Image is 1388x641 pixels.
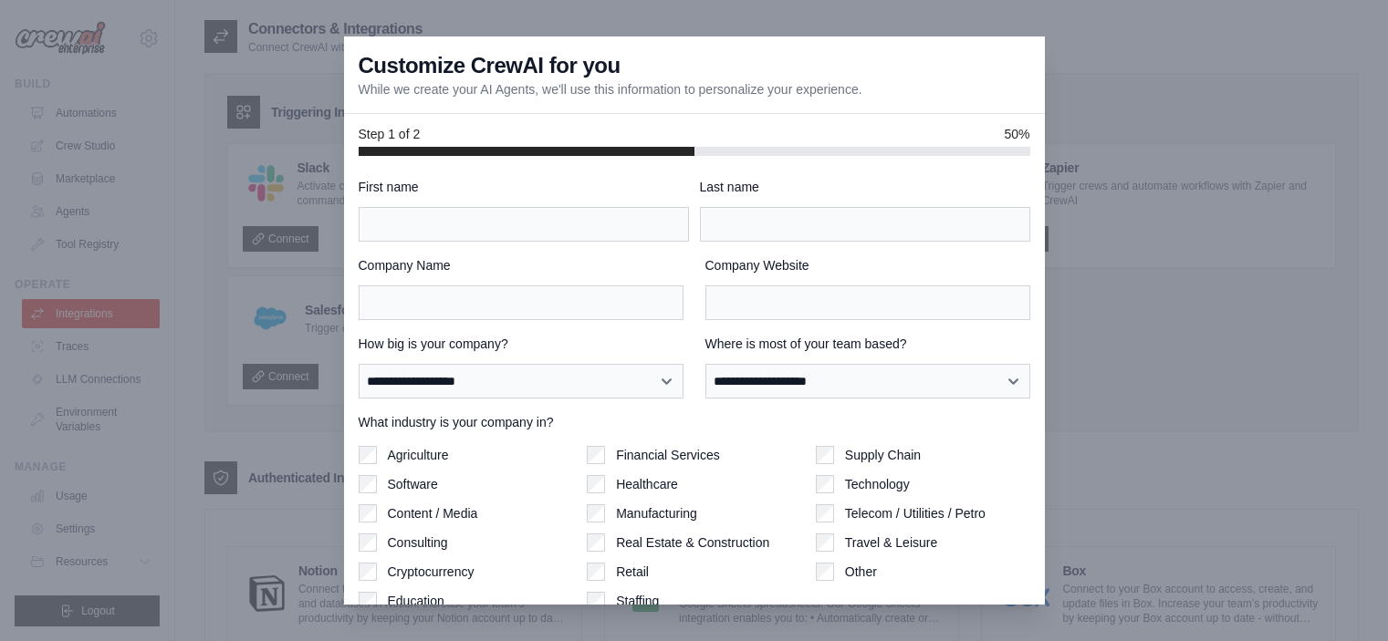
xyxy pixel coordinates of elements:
[388,475,438,493] label: Software
[1004,125,1029,143] span: 50%
[616,533,769,552] label: Real Estate & Construction
[359,80,862,98] p: While we create your AI Agents, we'll use this information to personalize your experience.
[359,413,1030,431] label: What industry is your company in?
[359,125,421,143] span: Step 1 of 2
[616,563,649,581] label: Retail
[705,256,1030,274] label: Company Website
[616,475,678,493] label: Healthcare
[359,51,621,80] h3: Customize CrewAI for you
[388,563,475,581] label: Cryptocurrency
[845,533,937,552] label: Travel & Leisure
[359,256,684,274] label: Company Name
[388,504,478,522] label: Content / Media
[359,335,684,353] label: How big is your company?
[845,504,986,522] label: Telecom / Utilities / Petro
[388,533,448,552] label: Consulting
[845,446,921,464] label: Supply Chain
[359,178,689,196] label: First name
[616,446,720,464] label: Financial Services
[388,592,444,610] label: Education
[388,446,449,464] label: Agriculture
[845,475,910,493] label: Technology
[700,178,1030,196] label: Last name
[616,504,697,522] label: Manufacturing
[845,563,877,581] label: Other
[705,335,1030,353] label: Where is most of your team based?
[616,592,659,610] label: Staffing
